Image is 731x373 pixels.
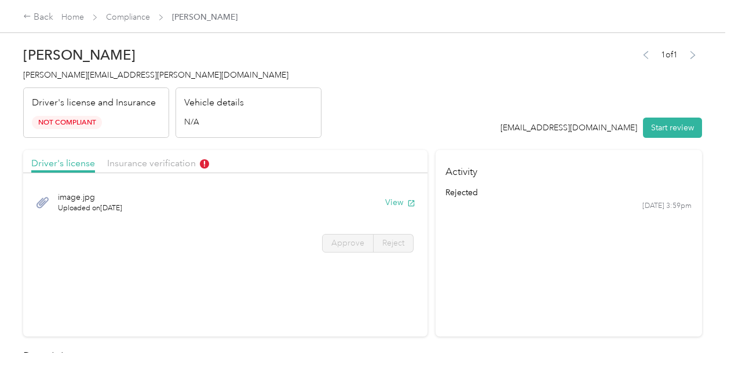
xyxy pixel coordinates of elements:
div: rejected [445,186,692,199]
span: [PERSON_NAME] [172,11,237,23]
a: Compliance [106,12,150,22]
span: Reject [382,238,404,248]
span: Not Compliant [32,116,102,129]
span: 1 of 1 [661,49,678,61]
time: [DATE] 3:59pm [642,201,692,211]
span: Approve [331,238,364,248]
p: Vehicle details [184,96,244,110]
div: [EMAIL_ADDRESS][DOMAIN_NAME] [500,122,637,134]
span: image.jpg [58,191,122,203]
h2: [PERSON_NAME] [23,47,321,63]
a: Home [61,12,84,22]
button: Start review [643,118,702,138]
span: Uploaded on [DATE] [58,203,122,214]
span: [PERSON_NAME][EMAIL_ADDRESS][PERSON_NAME][DOMAIN_NAME] [23,70,288,80]
iframe: Everlance-gr Chat Button Frame [666,308,731,373]
h2: Driver’s License [23,349,702,364]
span: N/A [184,116,199,128]
h4: Activity [436,150,702,186]
button: View [385,196,415,209]
p: Driver's license and Insurance [32,96,156,110]
div: Back [23,10,53,24]
span: Driver's license [31,158,95,169]
span: Insurance verification [107,158,209,169]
